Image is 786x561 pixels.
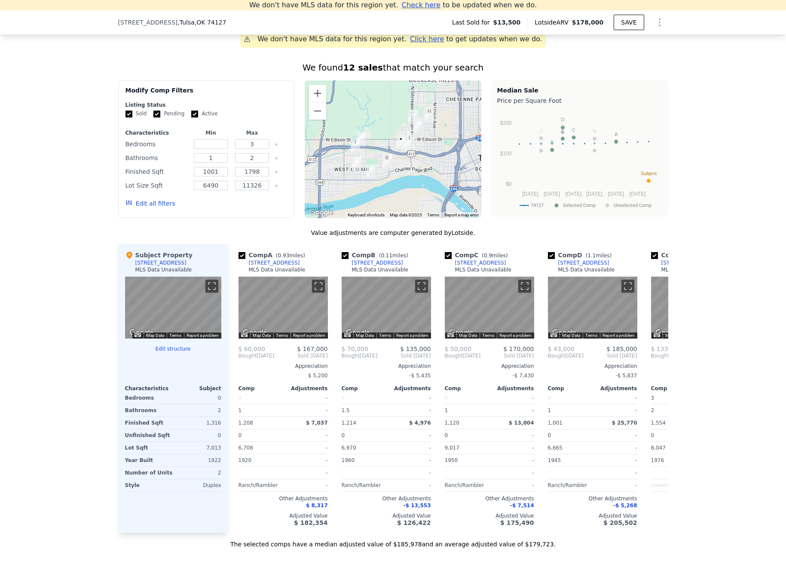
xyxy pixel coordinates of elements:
div: Price per Square Foot [497,95,663,107]
strong: 12 sales [343,62,383,73]
div: Adjustments [283,385,328,392]
div: MLS Data Unavailable [249,266,306,273]
a: Open this area in Google Maps (opens a new window) [241,327,269,339]
button: Keyboard shortcuts [241,333,247,337]
text: [DATE] [629,191,645,197]
div: Comp [239,385,283,392]
text: $100 [500,151,511,157]
span: Sold [DATE] [377,352,431,359]
div: Street View [342,277,431,339]
div: 2739 W Cameron St [396,135,406,149]
div: 808 N 24th West Ave [408,109,418,124]
div: Adjustments [386,385,431,392]
div: - [491,479,534,491]
a: Report a problem [499,333,532,338]
button: Toggle fullscreen view [518,280,531,293]
div: [STREET_ADDRESS] [135,259,187,266]
span: 6,970 [342,445,356,451]
span: ( miles) [376,253,412,259]
div: Other Adjustments [342,495,431,502]
div: 1.5 [342,404,385,416]
span: $ 4,976 [409,420,431,426]
div: 4224 W Easton Pl [356,132,366,146]
span: $ 60,000 [239,345,265,352]
a: Open this area in Google Maps (opens a new window) [653,327,682,339]
div: Map [239,277,328,339]
div: 2 [651,404,694,416]
text: Selected Comp [563,203,596,208]
div: - [285,442,328,454]
div: Comp [445,385,489,392]
div: Appreciation [445,363,534,370]
div: - [491,454,534,466]
span: $ 133,000 [651,345,682,352]
div: Unspecified [651,479,694,491]
text: D [561,117,564,122]
span: 1,554 [651,420,666,426]
div: [STREET_ADDRESS] [455,259,506,266]
a: Open this area in Google Maps (opens a new window) [447,327,475,339]
span: -$ 5,837 [615,373,637,379]
button: Map Data [562,333,580,339]
label: Active [191,110,217,117]
span: 1,214 [342,420,356,426]
div: Map [125,277,221,339]
a: Open this area in Google Maps (opens a new window) [307,207,335,218]
a: Open this area in Google Maps (opens a new window) [344,327,372,339]
div: 1922 [175,454,221,466]
div: 0 [445,392,488,404]
span: $ 5,200 [308,373,328,379]
div: [DATE] [239,352,275,359]
text: G [539,141,543,146]
div: Lot Size Sqft [125,179,189,191]
div: Street View [445,277,534,339]
div: Other Adjustments [445,495,534,502]
div: 7,013 [175,442,221,454]
input: Sold [125,111,132,117]
label: Sold [125,110,147,117]
span: Click here [410,35,444,43]
div: Ranch/Rambler [239,479,281,491]
div: - [388,392,431,404]
svg: A chart. [497,107,663,214]
span: , Tulsa [177,18,226,27]
div: - [491,404,534,416]
button: Clear [275,157,278,160]
div: 703 N Zenith Ave [413,119,422,134]
div: Comp B [342,251,412,259]
span: Bought [445,352,463,359]
div: - [594,429,637,441]
a: [STREET_ADDRESS] [445,259,506,266]
a: Terms [169,333,181,338]
div: 1920 [239,454,281,466]
text: [DATE] [522,191,538,197]
span: ( miles) [582,253,615,259]
div: Street View [548,277,637,339]
a: Open this area in Google Maps (opens a new window) [127,327,156,339]
text: J [540,128,542,133]
div: Lot Sqft [125,442,171,454]
span: $ 70,000 [342,345,368,352]
a: Report a problem [187,333,219,338]
div: - [594,454,637,466]
div: - [388,404,431,416]
div: 832 N Vancouver Ave [425,107,434,122]
img: Google [653,327,682,339]
text: B [551,140,554,145]
button: Toggle fullscreen view [312,280,325,293]
div: Comp E [651,251,721,259]
a: [STREET_ADDRESS] [548,259,609,266]
div: MLS Data Unavailable [661,266,718,273]
div: Max [233,129,271,136]
button: Map Data [146,333,164,339]
div: Ranch/Rambler [445,479,488,491]
div: 2508 W Easton St [405,133,415,148]
div: Bedrooms [125,138,189,150]
div: - [285,392,328,404]
div: - [388,467,431,479]
text: [DATE] [608,191,624,197]
a: Report a problem [602,333,635,338]
span: Sold [DATE] [584,352,637,359]
span: 1,001 [548,420,563,426]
